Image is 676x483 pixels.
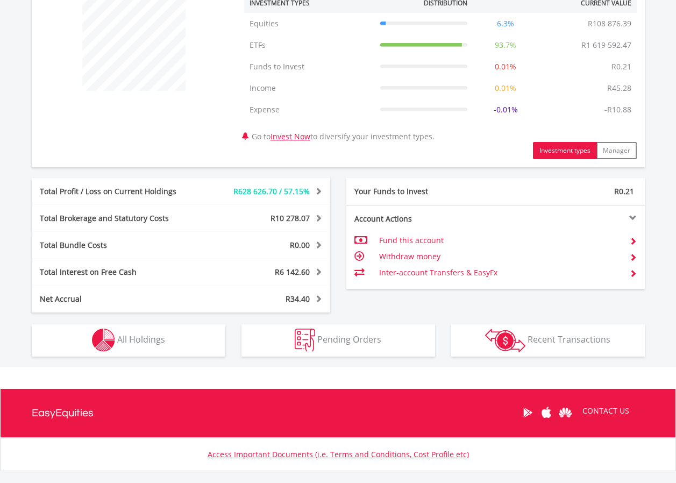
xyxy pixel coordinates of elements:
[473,99,538,120] td: -0.01%
[233,186,310,196] span: R628 626.70 / 57.15%
[241,324,435,357] button: Pending Orders
[582,13,637,34] td: R108 876.39
[379,265,621,281] td: Inter-account Transfers & EasyFx
[32,324,225,357] button: All Holdings
[528,333,610,345] span: Recent Transactions
[244,56,375,77] td: Funds to Invest
[244,99,375,120] td: Expense
[92,329,115,352] img: holdings-wht.png
[473,34,538,56] td: 93.7%
[576,34,637,56] td: R1 619 592.47
[537,396,556,429] a: Apple
[473,77,538,99] td: 0.01%
[244,13,375,34] td: Equities
[451,324,645,357] button: Recent Transactions
[271,213,310,223] span: R10 278.07
[614,186,634,196] span: R0.21
[606,56,637,77] td: R0.21
[379,232,621,248] td: Fund this account
[599,99,637,120] td: -R10.88
[602,77,637,99] td: R45.28
[317,333,381,345] span: Pending Orders
[556,396,575,429] a: Huawei
[290,240,310,250] span: R0.00
[32,213,206,224] div: Total Brokerage and Statutory Costs
[271,131,310,141] a: Invest Now
[346,186,496,197] div: Your Funds to Invest
[518,396,537,429] a: Google Play
[533,142,597,159] button: Investment types
[379,248,621,265] td: Withdraw money
[346,214,496,224] div: Account Actions
[32,389,94,437] a: EasyEquities
[32,294,206,304] div: Net Accrual
[596,142,637,159] button: Manager
[286,294,310,304] span: R34.40
[473,56,538,77] td: 0.01%
[275,267,310,277] span: R6 142.60
[244,34,375,56] td: ETFs
[244,77,375,99] td: Income
[295,329,315,352] img: pending_instructions-wht.png
[32,186,206,197] div: Total Profit / Loss on Current Holdings
[575,396,637,426] a: CONTACT US
[485,329,525,352] img: transactions-zar-wht.png
[473,13,538,34] td: 6.3%
[32,240,206,251] div: Total Bundle Costs
[208,449,469,459] a: Access Important Documents (i.e. Terms and Conditions, Cost Profile etc)
[117,333,165,345] span: All Holdings
[32,267,206,278] div: Total Interest on Free Cash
